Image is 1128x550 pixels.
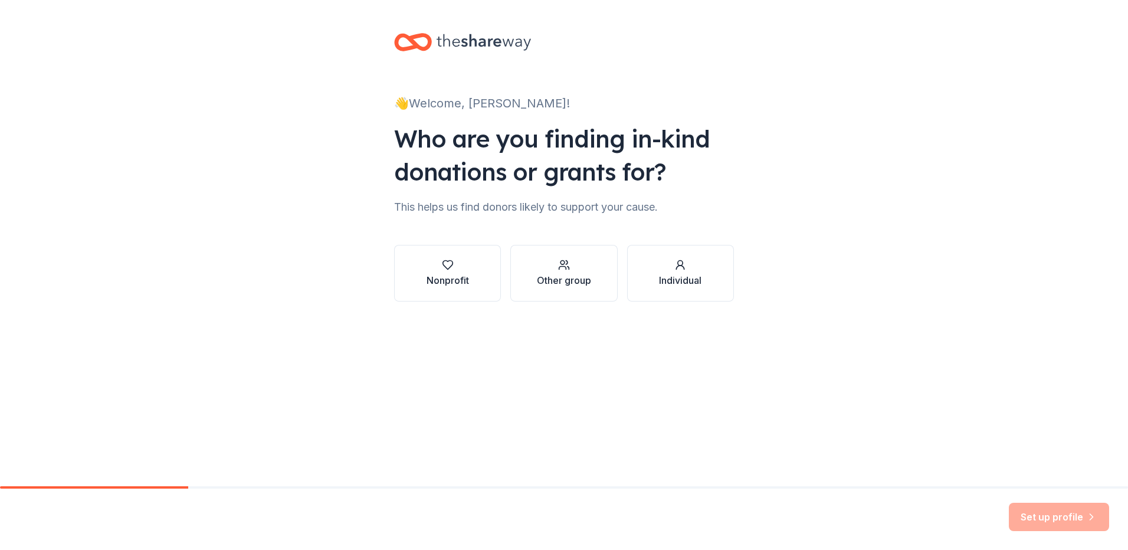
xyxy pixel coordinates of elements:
div: This helps us find donors likely to support your cause. [394,198,734,217]
button: Nonprofit [394,245,501,302]
div: Other group [537,273,591,287]
div: 👋 Welcome, [PERSON_NAME]! [394,94,734,113]
button: Other group [510,245,617,302]
button: Individual [627,245,734,302]
div: Individual [659,273,701,287]
div: Nonprofit [427,273,469,287]
div: Who are you finding in-kind donations or grants for? [394,122,734,188]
